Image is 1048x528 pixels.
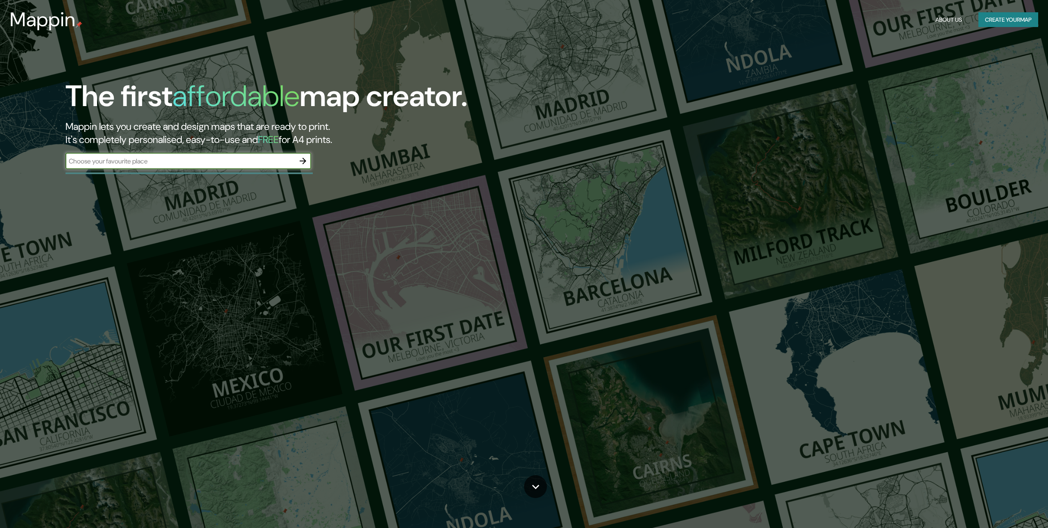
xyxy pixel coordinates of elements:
[258,133,279,146] h5: FREE
[932,12,965,27] button: About Us
[65,156,295,166] input: Choose your favourite place
[65,79,468,120] h1: The first map creator.
[172,77,300,115] h1: affordable
[10,8,76,31] h3: Mappin
[978,12,1038,27] button: Create yourmap
[76,21,82,28] img: mappin-pin
[65,120,589,146] h2: Mappin lets you create and design maps that are ready to print. It's completely personalised, eas...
